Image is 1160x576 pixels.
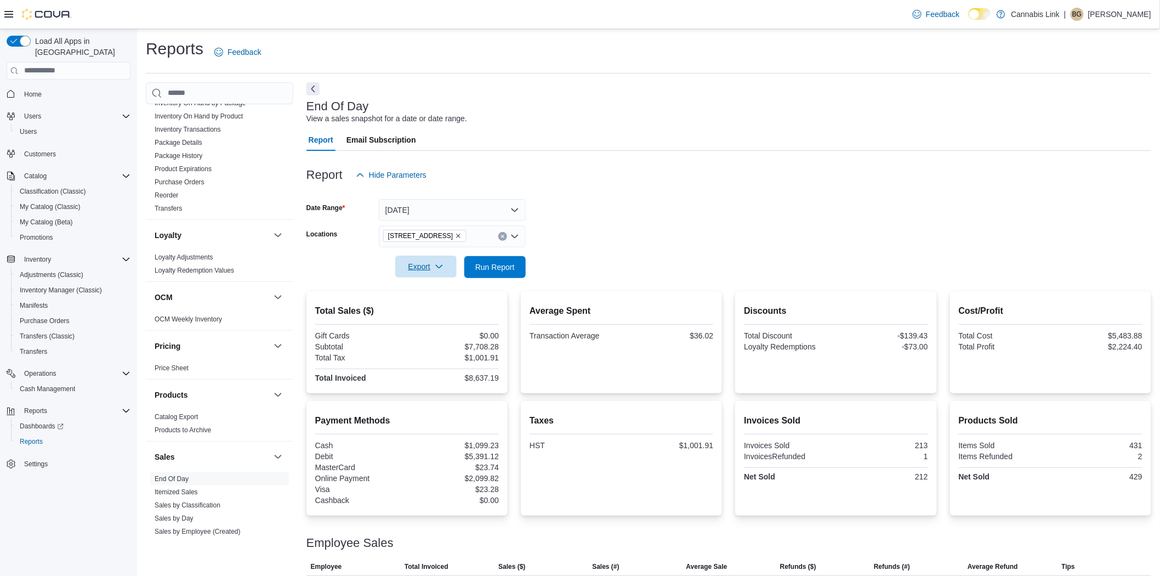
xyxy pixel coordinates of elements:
[744,342,834,351] div: Loyalty Redemptions
[271,291,285,304] button: OCM
[155,266,234,275] span: Loyalty Redemption Values
[155,126,221,133] a: Inventory Transactions
[20,233,53,242] span: Promotions
[15,382,79,396] a: Cash Management
[15,284,106,297] a: Inventory Manager (Classic)
[20,404,52,417] button: Reports
[15,330,130,343] span: Transfers (Classic)
[20,147,130,161] span: Customers
[155,191,178,199] a: Reorder
[11,124,135,139] button: Users
[1053,331,1142,340] div: $5,483.88
[15,420,68,433] a: Dashboards
[146,410,293,441] div: Products
[228,47,261,58] span: Feedback
[155,112,243,121] span: Inventory On Hand by Product
[20,458,52,471] a: Settings
[306,100,369,113] h3: End Of Day
[1011,8,1060,21] p: Cannabis Link
[20,457,130,471] span: Settings
[155,389,188,400] h3: Products
[15,200,130,213] span: My Catalog (Classic)
[20,170,130,183] span: Catalog
[592,562,619,571] span: Sales (#)
[379,199,526,221] button: [DATE]
[155,426,211,434] span: Products to Archive
[1053,342,1142,351] div: $2,224.40
[306,537,394,550] h3: Employee Sales
[311,562,342,571] span: Employee
[22,9,71,20] img: Cova
[155,527,241,536] span: Sales by Employee (Created)
[838,472,928,481] div: 212
[1072,8,1082,21] span: BG
[306,168,343,182] h3: Report
[11,344,135,359] button: Transfers
[409,485,499,494] div: $23.28
[15,435,130,448] span: Reports
[510,232,519,241] button: Open list of options
[409,331,499,340] div: $0.00
[15,299,130,312] span: Manifests
[155,426,211,434] a: Products to Archive
[2,456,135,472] button: Settings
[24,112,41,121] span: Users
[686,562,727,571] span: Average Sale
[744,304,928,318] h2: Discounts
[24,90,42,99] span: Home
[24,369,56,378] span: Operations
[409,452,499,461] div: $5,391.12
[155,99,246,107] a: Inventory On Hand by Package
[838,441,928,450] div: 213
[306,82,320,95] button: Next
[11,381,135,397] button: Cash Management
[20,170,51,183] button: Catalog
[155,205,182,212] a: Transfers
[271,340,285,353] button: Pricing
[146,313,293,330] div: OCM
[11,230,135,245] button: Promotions
[498,562,525,571] span: Sales ($)
[455,233,462,239] button: Remove 509 Commissioners Rd W from selection in this group
[155,292,269,303] button: OCM
[15,231,58,244] a: Promotions
[11,184,135,199] button: Classification (Classic)
[155,341,180,352] h3: Pricing
[155,364,189,372] span: Price Sheet
[20,332,75,341] span: Transfers (Classic)
[959,331,1049,340] div: Total Cost
[315,463,405,472] div: MasterCard
[155,451,269,462] button: Sales
[20,87,130,101] span: Home
[315,474,405,483] div: Online Payment
[968,562,1018,571] span: Average Refund
[155,151,202,160] span: Package History
[306,204,345,212] label: Date Range
[15,216,77,229] a: My Catalog (Beta)
[530,304,713,318] h2: Average Spent
[24,172,47,180] span: Catalog
[155,488,198,496] span: Itemized Sales
[530,331,619,340] div: Transaction Average
[146,251,293,281] div: Loyalty
[530,441,619,450] div: HST
[306,113,467,125] div: View a sales snapshot for a date or date range.
[1062,562,1075,571] span: Tips
[20,110,130,123] span: Users
[2,403,135,419] button: Reports
[155,501,220,509] a: Sales by Classification
[11,283,135,298] button: Inventory Manager (Classic)
[1071,8,1084,21] div: Blake Giesbrecht
[20,437,43,446] span: Reports
[155,341,269,352] button: Pricing
[15,125,130,138] span: Users
[155,475,189,483] a: End Of Day
[383,230,467,242] span: 509 Commissioners Rd W
[15,284,130,297] span: Inventory Manager (Classic)
[315,342,405,351] div: Subtotal
[15,382,130,396] span: Cash Management
[409,496,499,505] div: $0.00
[959,342,1049,351] div: Total Profit
[315,331,405,340] div: Gift Cards
[1053,472,1142,481] div: 429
